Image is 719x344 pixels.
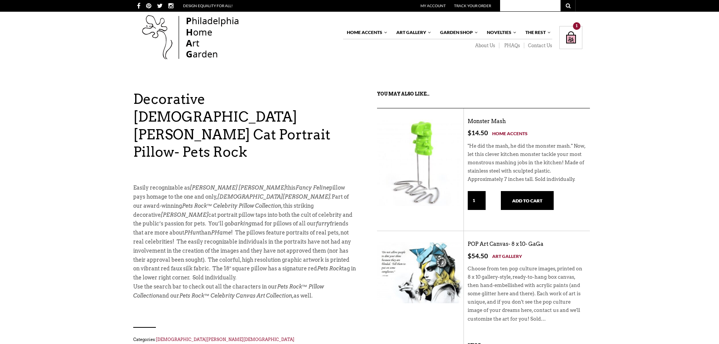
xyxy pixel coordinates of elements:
[468,191,486,210] input: Qty
[133,184,356,282] p: Easily recognizable as this pillow pays homage to the one and only, Part of our award-winning , t...
[468,129,471,137] span: $
[483,26,517,39] a: Novelties
[492,130,528,137] a: Home Accents
[468,129,488,137] bdi: 14.50
[179,293,294,299] em: Pets Rock™ Celebrity Canvas Art Collection,
[217,194,332,200] em: [DEMOGRAPHIC_DATA][PERSON_NAME].
[133,282,356,301] p: Use the search bar to check out all the characters in our and our as well.
[161,212,208,218] em: [PERSON_NAME]
[468,118,506,125] a: Monster Mash
[501,191,554,210] button: Add to cart
[211,230,231,236] em: PHame
[393,26,432,39] a: Art Gallery
[317,265,342,271] em: Pets Rock
[499,43,524,49] a: PHAQs
[133,90,356,161] h1: Decorative [DEMOGRAPHIC_DATA][PERSON_NAME] Cat Portrait Pillow- Pets Rock
[468,260,586,331] div: Choose from ten pop culture images, printed on 8 x 10 gallery-style, ready-to-hang box canvas, th...
[492,252,522,260] a: Art Gallery
[190,185,286,191] em: [PERSON_NAME] [PERSON_NAME]
[573,22,580,30] div: 1
[468,137,586,191] div: "He did the mash, he did the monster mash." Now, let this clever kitchen monster tackle your most...
[468,252,471,260] span: $
[296,185,329,191] em: Fancy Feline
[524,43,552,49] a: Contact Us
[436,26,479,39] a: Garden Shop
[182,203,281,209] em: Pets Rock™ Celebrity Pillow Collection
[470,43,499,49] a: About Us
[316,221,330,227] em: furry
[343,26,388,39] a: Home Accents
[184,230,199,236] em: PHun
[454,3,491,8] a: Track Your Order
[468,252,488,260] bdi: 54.50
[231,221,252,227] em: barking
[133,284,324,299] em: Pets Rock™ Pillow Collection
[522,26,551,39] a: The Rest
[420,3,446,8] a: My Account
[377,91,430,97] strong: You may also like…
[468,241,543,247] a: POP Art Canvas- 8 x 10- GaGa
